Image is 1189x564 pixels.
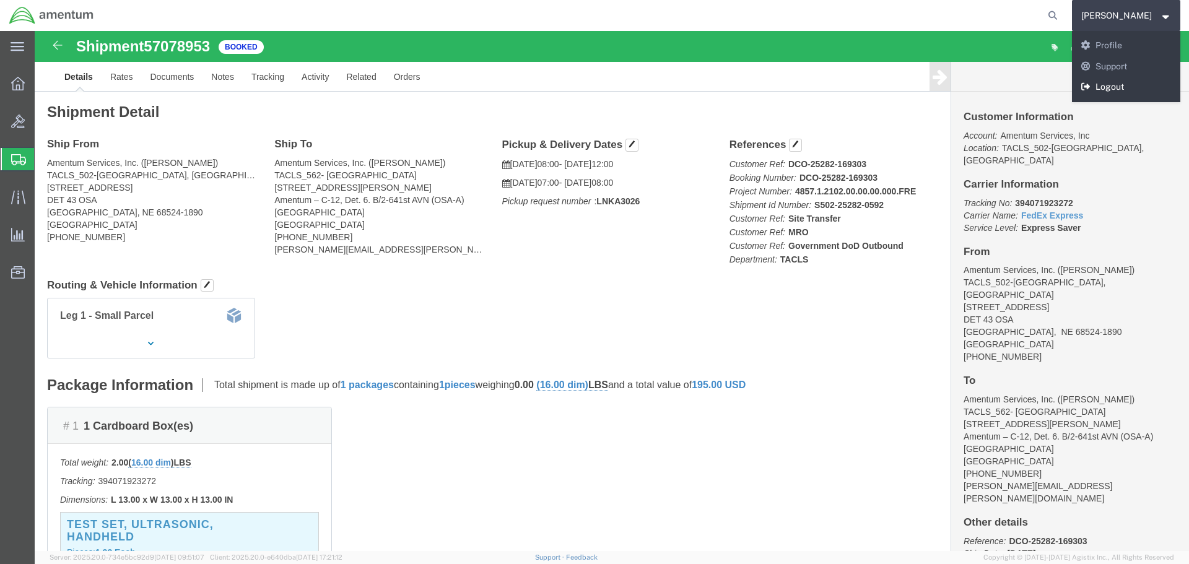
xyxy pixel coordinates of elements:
span: Mark Kreutzer [1081,9,1152,22]
iframe: FS Legacy Container [35,31,1189,551]
a: Logout [1072,77,1181,98]
span: Client: 2025.20.0-e640dba [210,553,342,561]
a: Support [1072,56,1181,77]
button: [PERSON_NAME] [1081,8,1172,23]
a: Support [535,553,566,561]
span: [DATE] 09:51:07 [154,553,204,561]
img: logo [9,6,94,25]
span: Server: 2025.20.0-734e5bc92d9 [50,553,204,561]
a: Feedback [566,553,598,561]
span: [DATE] 17:21:12 [296,553,342,561]
span: Copyright © [DATE]-[DATE] Agistix Inc., All Rights Reserved [983,552,1174,563]
a: Profile [1072,35,1181,56]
